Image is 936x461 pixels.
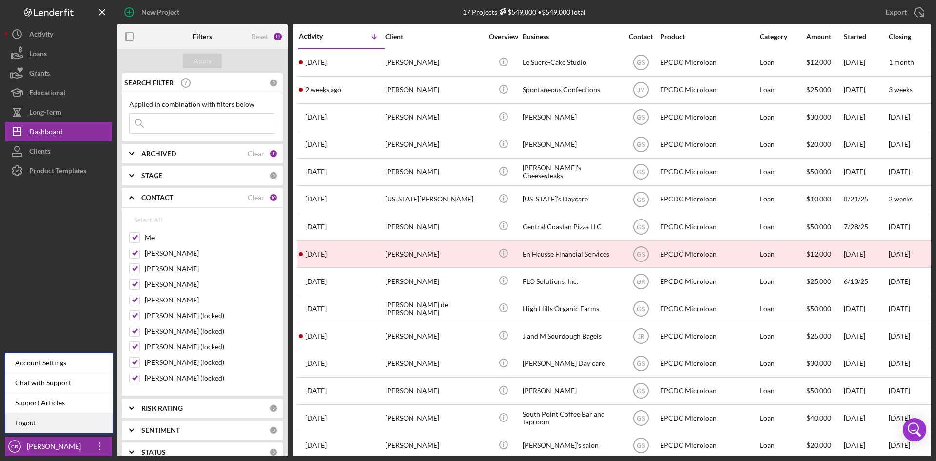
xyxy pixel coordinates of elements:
div: EPCDC Microloan [660,323,758,349]
label: [PERSON_NAME] (locked) [145,311,275,321]
button: Product Templates [5,161,112,180]
div: [PERSON_NAME] del [PERSON_NAME] [385,296,483,321]
span: $50,000 [806,222,831,231]
div: Product Templates [29,161,86,183]
div: [PERSON_NAME] [385,132,483,158]
div: [DATE] [844,241,888,267]
div: Chat with Support [5,373,113,393]
span: $30,000 [806,113,831,121]
div: EPCDC Microloan [660,214,758,240]
div: [PERSON_NAME] [385,77,483,103]
span: $40,000 [806,414,831,422]
text: GS [637,114,645,121]
div: [DATE] [844,159,888,185]
div: EPCDC Microloan [660,132,758,158]
div: Loan [760,50,805,76]
a: Grants [5,63,112,83]
span: $10,000 [806,195,831,203]
b: SENTIMENT [141,426,180,434]
time: [DATE] [889,222,910,231]
div: [DATE] [844,351,888,377]
div: South Point Coffee Bar and Taproom [523,405,620,431]
span: $20,000 [806,140,831,148]
div: [DATE] [844,132,888,158]
div: Long-Term [29,102,61,124]
div: [PERSON_NAME] [385,405,483,431]
time: 2025-09-14 23:14 [305,59,327,66]
b: STAGE [141,172,162,180]
b: CONTACT [141,194,173,201]
text: JM [637,87,645,94]
div: Loans [29,44,47,66]
div: Central Coastan Pizza LLC [523,214,620,240]
button: Dashboard [5,122,112,141]
span: $30,000 [806,359,831,367]
div: En Hausse Financial Services [523,241,620,267]
b: RISK RATING [141,404,183,412]
div: Loan [760,214,805,240]
button: Loans [5,44,112,63]
div: [PERSON_NAME]'s Cheesesteaks [523,159,620,185]
span: $20,000 [806,441,831,449]
div: Educational [29,83,65,105]
div: Business [523,33,620,40]
time: 2025-08-08 01:03 [305,223,327,231]
div: [DATE] [844,296,888,321]
div: EPCDC Microloan [660,351,758,377]
div: [PERSON_NAME] [385,50,483,76]
div: 6/13/25 [844,268,888,294]
button: New Project [117,2,189,22]
div: Loan [760,132,805,158]
div: EPCDC Microloan [660,433,758,459]
div: 1 [269,149,278,158]
b: SEARCH FILTER [124,79,174,87]
div: [PERSON_NAME] [523,132,620,158]
div: Contact [623,33,659,40]
div: [PERSON_NAME] [385,214,483,240]
label: [PERSON_NAME] (locked) [145,373,275,383]
div: [PERSON_NAME] [385,159,483,185]
time: [DATE] [889,359,910,367]
text: GS [637,223,645,230]
div: $12,000 [806,241,843,267]
div: [DATE] [844,50,888,76]
time: [DATE] [889,304,910,313]
div: Activity [29,24,53,46]
text: GS [637,251,645,258]
div: Spontaneous Confections [523,77,620,103]
text: GR [11,444,18,449]
div: [PERSON_NAME] [523,378,620,404]
div: [DATE] [844,378,888,404]
div: Loan [760,159,805,185]
div: [PERSON_NAME]’s salon [523,433,620,459]
div: 0 [269,79,278,87]
div: Loan [760,241,805,267]
button: Clients [5,141,112,161]
label: Me [145,233,275,242]
time: [DATE] [889,332,910,340]
span: $50,000 [806,304,831,313]
div: [PERSON_NAME] [385,104,483,130]
button: Select All [129,210,167,230]
label: [PERSON_NAME] (locked) [145,342,275,352]
time: 2 weeks [889,195,913,203]
div: Loan [760,186,805,212]
time: 1 month [889,58,914,66]
div: [DATE] [844,323,888,349]
time: 2025-06-16 18:03 [305,305,327,313]
div: Le Sucre-Cake Studio [523,50,620,76]
time: [DATE] [889,441,910,449]
a: Long-Term [5,102,112,122]
div: $549,000 [497,8,536,16]
span: $25,000 [806,277,831,285]
text: GS [637,169,645,176]
time: [DATE] [889,414,910,422]
time: 2025-07-09 18:09 [305,278,327,285]
div: 0 [269,448,278,457]
time: 3 weeks [889,85,913,94]
time: [DATE] [889,167,910,176]
div: Product [660,33,758,40]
